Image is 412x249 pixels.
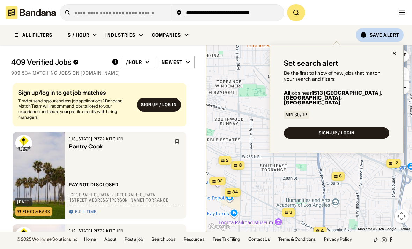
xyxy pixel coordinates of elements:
span: 3 [289,210,292,215]
div: Newest [162,59,183,65]
span: 8 [339,173,342,179]
div: Min $0/hr [286,113,307,117]
div: Companies [152,32,181,38]
div: Be the first to know of new jobs that match your search and filters: [284,70,389,82]
img: Google [208,222,231,232]
div: © 2025 Workwise Solutions Inc. [17,237,79,241]
span: 34 [232,189,238,195]
a: Open this area in Google Maps (opens a new window) [208,222,231,232]
div: Set search alert [284,59,338,67]
div: /hour [126,59,142,65]
span: 12 [394,160,398,166]
img: California Pizza Kitchen logo [15,135,32,152]
span: Map data ©2025 Google [358,227,396,231]
a: Terms & Conditions [278,237,316,241]
span: 2 [226,158,229,163]
a: Free Tax Filing [213,237,240,241]
span: 8 [239,162,242,168]
button: Map camera controls [395,209,409,223]
div: 409 Verified Jobs [11,58,106,66]
div: Industries [105,32,135,38]
div: [US_STATE] Pizza Kitchen [69,136,170,142]
div: Food & Bars [23,210,50,214]
div: Tired of sending out endless job applications? Bandana Match Team will recommend jobs tailored to... [18,98,131,120]
b: All [284,90,290,96]
a: Home [84,237,96,241]
div: Pay not disclosed [69,182,119,188]
div: Sign up / Log in [141,102,177,108]
div: Full-time [75,209,96,215]
div: [GEOGRAPHIC_DATA] - [GEOGRAPHIC_DATA] · [STREET_ADDRESS][PERSON_NAME] · Torrance [69,192,182,203]
a: Privacy Policy [324,237,352,241]
div: [DATE] [17,200,31,204]
div: Sign up/log in to get job matches [18,90,131,95]
div: ALL FILTERS [22,32,52,37]
a: Post a job [125,237,143,241]
a: Search Jobs [152,237,175,241]
div: $ / hour [68,32,89,38]
b: 1513 [GEOGRAPHIC_DATA], [GEOGRAPHIC_DATA], [GEOGRAPHIC_DATA] [284,90,382,106]
a: Contact Us [248,237,270,241]
div: [US_STATE] Pizza Kitchen [69,228,170,234]
a: Resources [184,237,204,241]
div: SIGN-UP / LOGIN [319,131,354,135]
div: Pantry Cook [69,143,170,150]
div: 909,534 matching jobs on [DOMAIN_NAME] [11,70,195,76]
span: 92 [217,178,223,184]
img: Bandana logotype [6,6,56,19]
a: About [104,237,116,241]
span: 4 [321,228,324,234]
div: Save Alert [370,32,399,38]
a: Terms (opens in new tab) [400,227,410,231]
img: California Pizza Kitchen logo [15,227,32,244]
div: jobs near [284,90,389,105]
